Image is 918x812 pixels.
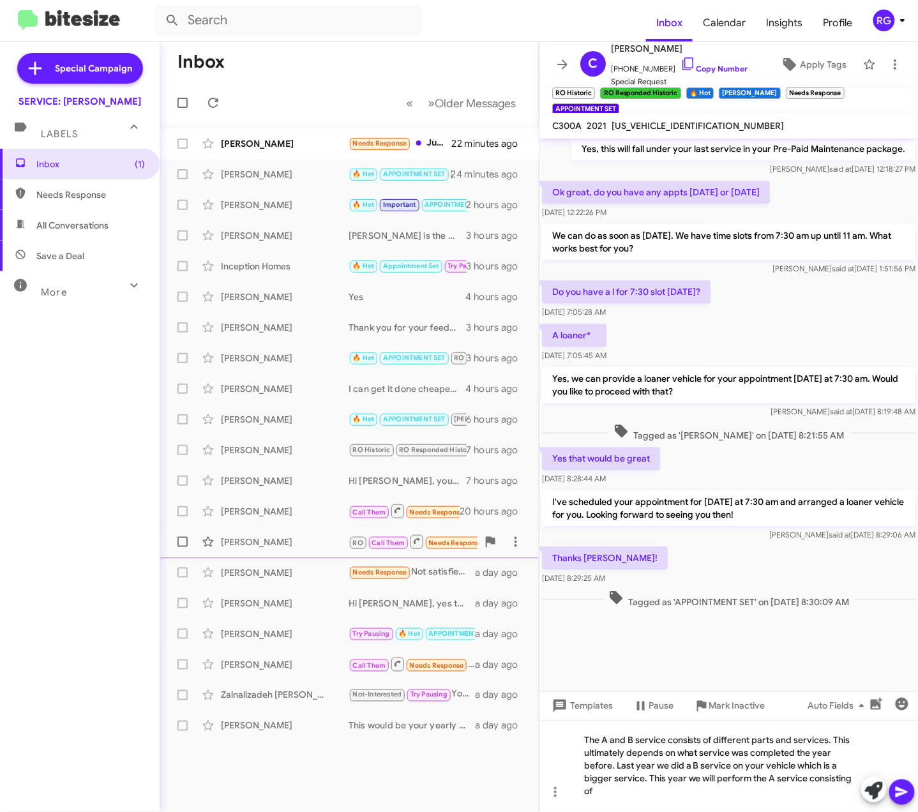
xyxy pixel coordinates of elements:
[571,138,915,161] p: Yes, this will fall under your last service in your Pre-Paid Maintenance package.
[611,75,748,88] span: Special Request
[448,262,485,270] span: Try Pausing
[221,597,349,610] div: [PERSON_NAME]
[349,534,478,550] div: Inbound Call
[353,262,375,270] span: 🔥 Hot
[353,539,363,547] span: RO
[221,168,349,181] div: [PERSON_NAME]
[550,695,613,718] span: Templates
[813,4,862,41] a: Profile
[649,695,673,718] span: Pause
[349,382,466,395] div: I can get it done cheaper elsewhere
[353,568,407,576] span: Needs Response
[772,264,915,274] span: [PERSON_NAME] [DATE] 1:51:56 PM
[353,415,375,423] span: 🔥 Hot
[420,90,523,116] button: Next
[646,4,693,41] span: Inbox
[349,719,475,732] div: This would be your yearly Service A maintenance, and the coupon applies toward this service.
[41,128,78,140] span: Labels
[539,695,623,718] button: Templates
[17,53,143,84] a: Special Campaign
[454,354,464,362] span: RO
[221,199,349,211] div: [PERSON_NAME]
[221,719,349,732] div: [PERSON_NAME]
[467,321,529,334] div: 3 hours ago
[410,661,464,670] span: Needs Response
[873,10,895,31] div: RG
[398,90,421,116] button: Previous
[466,290,529,303] div: 4 hours ago
[681,64,748,73] a: Copy Number
[542,447,660,470] p: Yes that would be great
[467,444,529,456] div: 7 hours ago
[467,474,529,487] div: 7 hours ago
[542,308,606,317] span: [DATE] 7:05:28 AM
[349,503,460,519] div: Inbound Call
[353,629,390,638] span: Try Pausing
[542,474,606,484] span: [DATE] 8:28:44 AM
[428,95,435,111] span: »
[36,158,145,170] span: Inbox
[542,281,711,304] p: Do you have a l for 7:30 slot [DATE]?
[429,629,492,638] span: APPOINTMENT SET
[467,199,529,211] div: 2 hours ago
[603,590,855,609] span: Tagged as 'APPOINTMENT SET' on [DATE] 8:30:09 AM
[769,530,915,540] span: [PERSON_NAME] [DATE] 8:29:06 AM
[475,628,529,640] div: a day ago
[349,442,467,457] div: Thanks [PERSON_NAME]!
[177,52,225,72] h1: Inbox
[552,103,619,115] small: APPOINTMENT SET
[542,368,915,403] p: Yes, we can provide a loaner vehicle for your appointment [DATE] at 7:30 am. Would you like to pr...
[475,719,529,732] div: a day ago
[686,87,714,99] small: 🔥 Hot
[452,168,529,181] div: 24 minutes ago
[221,658,349,671] div: [PERSON_NAME]
[221,260,349,273] div: Inception Homes
[221,229,349,242] div: [PERSON_NAME]
[770,165,915,174] span: [PERSON_NAME] [DATE] 12:18:27 PM
[428,539,483,547] span: Needs Response
[349,626,475,641] div: Great thanks
[349,259,467,273] div: I will ask my husband and let you know
[349,597,475,610] div: Hi [PERSON_NAME], yes the $299 Service A special is still available through the end of the month....
[410,691,448,699] span: Try Pausing
[769,53,857,76] button: Apply Tags
[372,539,405,547] span: Call Them
[221,137,349,150] div: [PERSON_NAME]
[798,695,880,718] button: Auto Fields
[771,407,915,417] span: [PERSON_NAME] [DATE] 8:19:48 AM
[719,87,780,99] small: [PERSON_NAME]
[349,350,467,365] div: I'm glad to hear that! If you need any further assistance or want to schedule your next service, ...
[552,87,595,99] small: RO Historic
[383,415,446,423] span: APPOINTMENT SET
[353,139,407,147] span: Needs Response
[221,413,349,426] div: [PERSON_NAME]
[221,505,349,518] div: [PERSON_NAME]
[221,474,349,487] div: [PERSON_NAME]
[353,170,375,178] span: 🔥 Hot
[399,90,523,116] nav: Page navigation example
[623,695,684,718] button: Pause
[693,4,756,41] a: Calendar
[36,219,109,232] span: All Conversations
[475,689,529,702] div: a day ago
[349,656,475,672] div: Inbound Call
[542,208,606,218] span: [DATE] 12:22:26 PM
[410,508,464,516] span: Needs Response
[542,351,606,361] span: [DATE] 7:05:45 AM
[600,87,681,99] small: RO Responded Historic
[349,197,467,212] div: [PERSON_NAME], I have a maintenance question on my car. I get a little bit of sap droplets droppi...
[552,120,582,132] span: C300A
[353,200,375,209] span: 🔥 Hot
[349,688,475,702] div: You're welcome! Feel free to reach out anytime next week, and I'll be glad to help you schedule y...
[589,54,598,74] span: C
[221,444,349,456] div: [PERSON_NAME]
[542,547,668,570] p: Thanks [PERSON_NAME]!
[466,382,529,395] div: 4 hours ago
[221,382,349,395] div: [PERSON_NAME]
[36,188,145,201] span: Needs Response
[467,229,529,242] div: 3 hours ago
[349,412,467,426] div: Thank you!
[19,95,141,108] div: SERVICE: [PERSON_NAME]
